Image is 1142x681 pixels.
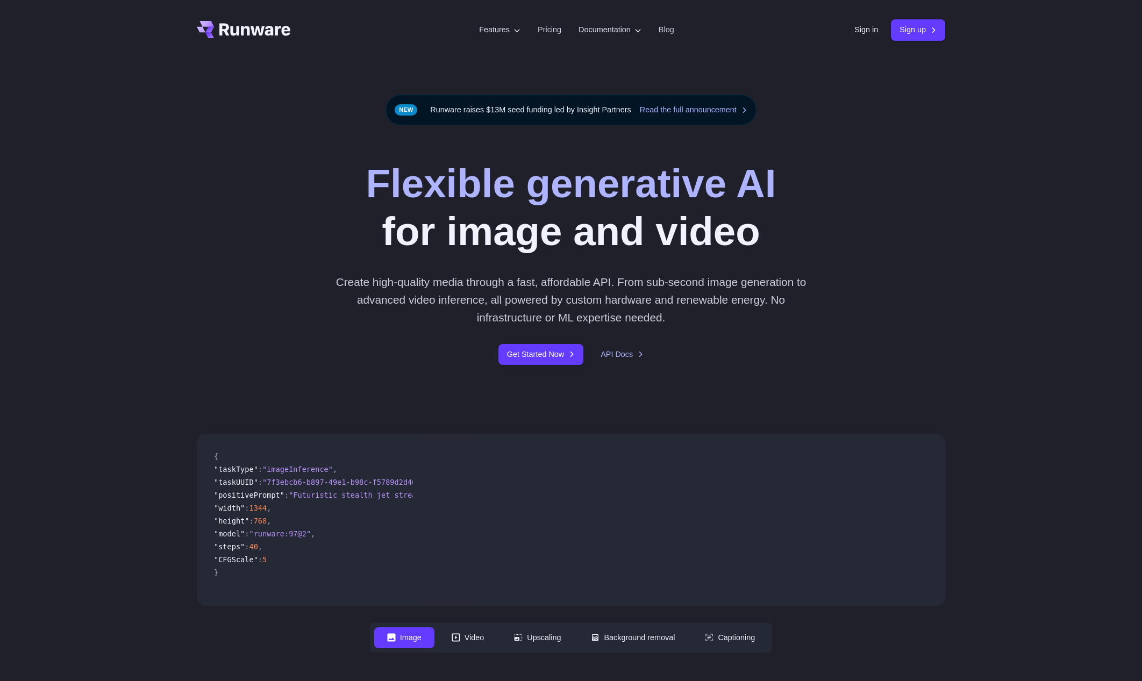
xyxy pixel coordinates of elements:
button: Video [439,627,497,648]
span: "taskUUID" [214,478,258,486]
span: "positivePrompt" [214,491,284,499]
span: , [333,465,337,474]
span: "steps" [214,542,245,551]
a: Read the full announcement [640,104,747,116]
a: Sign up [891,19,945,40]
span: "taskType" [214,465,258,474]
span: "width" [214,504,245,512]
a: Pricing [538,24,561,36]
span: : [258,465,262,474]
span: "imageInference" [262,465,333,474]
button: Background removal [578,627,688,648]
strong: Flexible generative AI [366,161,776,206]
label: Features [479,24,520,36]
label: Documentation [579,24,641,36]
a: Blog [659,24,674,36]
a: Get Started Now [498,344,583,365]
span: { [214,452,218,461]
span: 40 [249,542,258,551]
span: "runware:97@2" [249,529,311,538]
span: : [245,529,249,538]
span: , [311,529,315,538]
a: API Docs [601,348,644,361]
span: , [267,504,271,512]
span: , [258,542,262,551]
button: Captioning [692,627,768,648]
button: Upscaling [501,627,574,648]
span: "height" [214,517,249,525]
span: "model" [214,529,245,538]
span: : [245,542,249,551]
span: : [258,555,262,564]
h1: for image and video [366,160,776,256]
span: 5 [262,555,267,564]
button: Image [374,627,434,648]
span: "Futuristic stealth jet streaking through a neon-lit cityscape with glowing purple exhaust" [289,491,689,499]
a: Go to / [197,21,290,38]
span: 1344 [249,504,267,512]
span: : [245,504,249,512]
span: "7f3ebcb6-b897-49e1-b98c-f5789d2d40d7" [262,478,430,486]
span: } [214,568,218,577]
span: : [284,491,289,499]
a: Sign in [854,24,878,36]
span: : [249,517,253,525]
p: Create high-quality media through a fast, affordable API. From sub-second image generation to adv... [332,273,811,327]
span: , [267,517,271,525]
span: : [258,478,262,486]
div: Runware raises $13M seed funding led by Insight Partners [386,95,756,125]
span: 768 [254,517,267,525]
span: "CFGScale" [214,555,258,564]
